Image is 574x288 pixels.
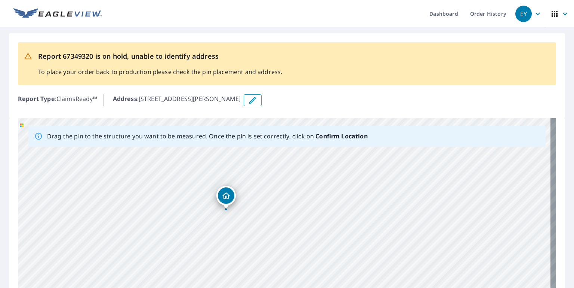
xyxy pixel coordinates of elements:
[18,95,55,103] b: Report Type
[38,67,282,76] p: To place your order back to production please check the pin placement and address.
[38,51,282,61] p: Report 67349320 is on hold, unable to identify address
[515,6,532,22] div: EY
[216,186,236,209] div: Dropped pin, building 1, Residential property, 2244 Gilliland Rd Blountsville, AL 35031
[18,94,98,106] p: : ClaimsReady™
[47,132,368,141] p: Drag the pin to the structure you want to be measured. Once the pin is set correctly, click on
[113,95,137,103] b: Address
[13,8,102,19] img: EV Logo
[113,94,241,106] p: : [STREET_ADDRESS][PERSON_NAME]
[315,132,367,140] b: Confirm Location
